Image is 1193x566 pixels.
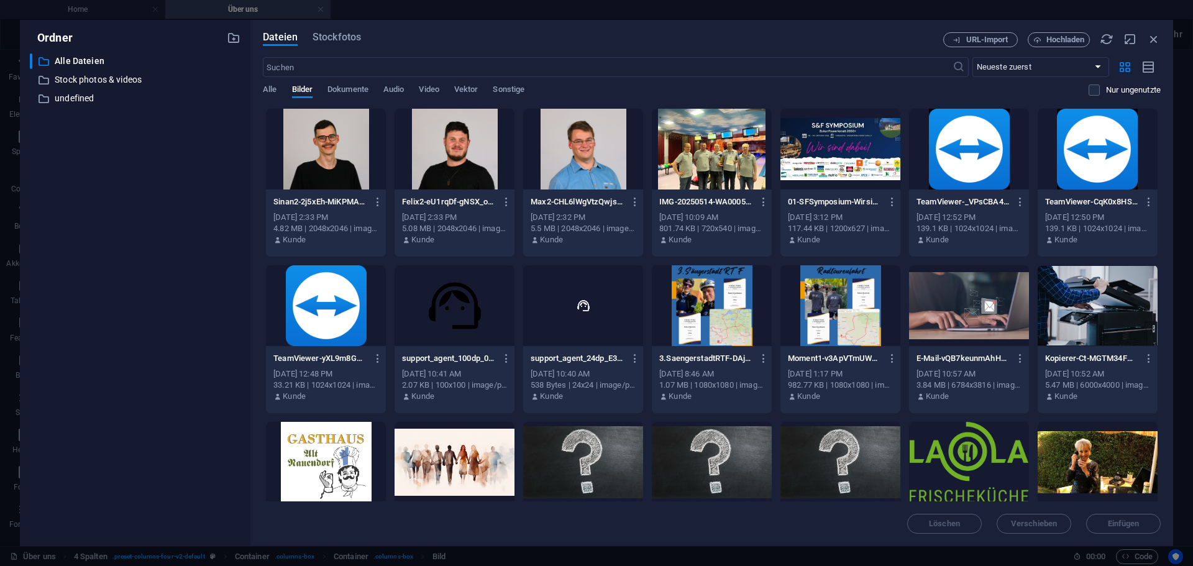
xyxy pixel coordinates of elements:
[1045,196,1138,208] p: TeamViewer-CqK0x8HSicBjLB9PdQXLig.jpg
[1045,223,1150,234] div: 139.1 KB | 1024x1024 | image/jpeg
[402,223,507,234] div: 5.08 MB | 2048x2046 | image/png
[327,82,368,99] span: Dokumente
[263,82,277,99] span: Alle
[1054,234,1077,245] p: Kunde
[227,31,240,45] i: Neuen Ordner erstellen
[943,32,1018,47] button: URL-Import
[313,30,361,45] span: Stockfotos
[797,234,820,245] p: Kunde
[659,368,764,380] div: [DATE] 8:46 AM
[916,212,1022,223] div: [DATE] 12:52 PM
[402,380,507,391] div: 2.07 KB | 100x100 | image/png
[531,223,636,234] div: 5.5 MB | 2048x2046 | image/png
[926,234,949,245] p: Kunde
[1054,391,1077,402] p: Kunde
[273,368,378,380] div: [DATE] 12:48 PM
[55,54,217,68] p: Alle Dateien
[30,30,73,46] p: Ordner
[1100,32,1113,46] i: Neu laden
[1045,353,1138,364] p: Kopierer-Ct-MGTM34FM8GZ8L_KQjig.jpeg
[292,82,313,99] span: Bilder
[273,380,378,391] div: 33.21 KB | 1024x1024 | image/png
[1045,380,1150,391] div: 5.47 MB | 6000x4000 | image/jpeg
[659,223,764,234] div: 801.74 KB | 720x540 | image/png
[916,368,1022,380] div: [DATE] 10:57 AM
[411,234,434,245] p: Kunde
[659,353,752,364] p: 3.SaengerstadtRTF-DAjmNNytTRrPpxvA6us7nA.png
[402,368,507,380] div: [DATE] 10:41 AM
[30,53,32,69] div: ​
[1045,212,1150,223] div: [DATE] 12:50 PM
[273,223,378,234] div: 4.82 MB | 2048x2046 | image/png
[493,82,524,99] span: Sonstige
[788,368,893,380] div: [DATE] 1:17 PM
[531,380,636,391] div: 538 Bytes | 24x24 | image/png
[411,391,434,402] p: Kunde
[788,353,881,364] p: Moment1-v3ApVTmUWSZ80SlT32yvFw.png
[30,91,240,106] div: undefined
[454,82,478,99] span: Vektor
[1046,36,1085,43] span: Hochladen
[540,391,563,402] p: Kunde
[402,196,495,208] p: Felix2-eU1rqDf-gNSX_o8DW8xTgA.png
[55,91,217,106] p: undefined
[669,391,692,402] p: Kunde
[966,36,1008,43] span: URL-Import
[916,380,1022,391] div: 3.84 MB | 6784x3816 | image/jpeg
[283,391,306,402] p: Kunde
[402,212,507,223] div: [DATE] 2:33 PM
[273,353,367,364] p: TeamViewer-yXL9m8GwLZoihNtKO9zrjg.png
[402,353,495,364] p: support_agent_100dp_000000_FILL0_wght400_GRAD0_opsz48-vdIMw0o8yFKj31eMcucuvg.png
[540,234,563,245] p: Kunde
[283,234,306,245] p: Kunde
[531,212,636,223] div: [DATE] 2:32 PM
[659,212,764,223] div: [DATE] 10:09 AM
[1028,32,1090,47] button: Hochladen
[531,353,624,364] p: support_agent_24dp_E3E3E3_FILL0_wght400_GRAD0_opsz24-VoJj7YFdymWq6pucoNV0Yw.png
[383,82,404,99] span: Audio
[531,368,636,380] div: [DATE] 10:40 AM
[788,212,893,223] div: [DATE] 3:12 PM
[659,196,752,208] p: IMG-20250514-WA0005-1BBmJpIUfH9-xQUpAsyMfQ_cleanup-zoRwecu1wY1xa-fNPxsU_Q.jpg
[30,72,240,88] div: Stock photos & videos
[531,196,624,208] p: Max2-CHL6lWgVtzQwjsMBLte81g.png
[273,212,378,223] div: [DATE] 2:33 PM
[273,196,367,208] p: Sinan2-2j5xEh-MiKPMACJuHwFkEw.png
[263,57,952,77] input: Suchen
[788,196,881,208] p: 01-SFSymposium-Wirsinddabei-Aussteller-xN2fmEBIwlfpG8bNONbqXg.jpg
[788,380,893,391] div: 982.77 KB | 1080x1080 | image/png
[916,223,1022,234] div: 139.1 KB | 1024x1024 | image/jpeg
[926,391,949,402] p: Kunde
[916,353,1010,364] p: E-Mail-vQB7keunmAhHbjPQwy9nQw.jpeg
[1106,84,1161,96] p: Zeigt nur Dateien an, die nicht auf der Website verwendet werden. Dateien, die während dieser Sit...
[797,391,820,402] p: Kunde
[419,82,439,99] span: Video
[55,73,217,87] p: Stock photos & videos
[659,380,764,391] div: 1.07 MB | 1080x1080 | image/png
[669,234,692,245] p: Kunde
[263,30,298,45] span: Dateien
[916,196,1010,208] p: TeamViewer-_VPsCBA4HdhaCHAFSaCujg.jpg
[788,223,893,234] div: 117.44 KB | 1200x627 | image/jpeg
[1045,368,1150,380] div: [DATE] 10:52 AM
